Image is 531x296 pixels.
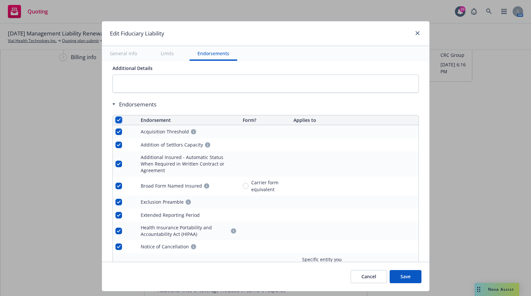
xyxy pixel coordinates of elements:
a: circleInformation [184,198,192,206]
th: Applies to [291,115,418,125]
button: Cancel [351,270,387,283]
a: circleInformation [190,243,197,251]
div: Acquisition Threshold [141,128,189,135]
div: Broad Form Named Insured [141,183,202,189]
a: circleInformation [203,182,211,190]
a: close [414,29,421,37]
a: circleInformation [230,227,237,235]
button: Save [390,270,421,283]
div: Exclusion Preamble [141,199,184,205]
button: General info [102,46,145,61]
span: Additional Details [112,65,153,71]
input: Carrier form equivalent [243,183,249,189]
th: Endorsement [138,115,240,125]
div: Addition of Settlors Capacity [141,142,203,148]
div: Health Insurance Portability and Accountability Act (HIPAA) [141,224,229,238]
h1: Edit Fiduciary Liability [110,29,164,38]
a: circleInformation [190,128,197,136]
a: circleInformation [204,141,212,149]
div: Notice of Cancellation [141,243,189,250]
span: Carrier form equivalent [251,179,288,193]
span: Specific entity you have a contract with [302,256,343,277]
div: Endorsements [112,101,419,108]
button: Limits [153,46,182,61]
th: Form? [240,115,291,125]
div: Additional Insured - Automatic Status When Required in Written Contract or Agreement [141,154,237,174]
div: Extended Reporting Period [141,212,200,218]
button: Endorsements [190,46,237,61]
